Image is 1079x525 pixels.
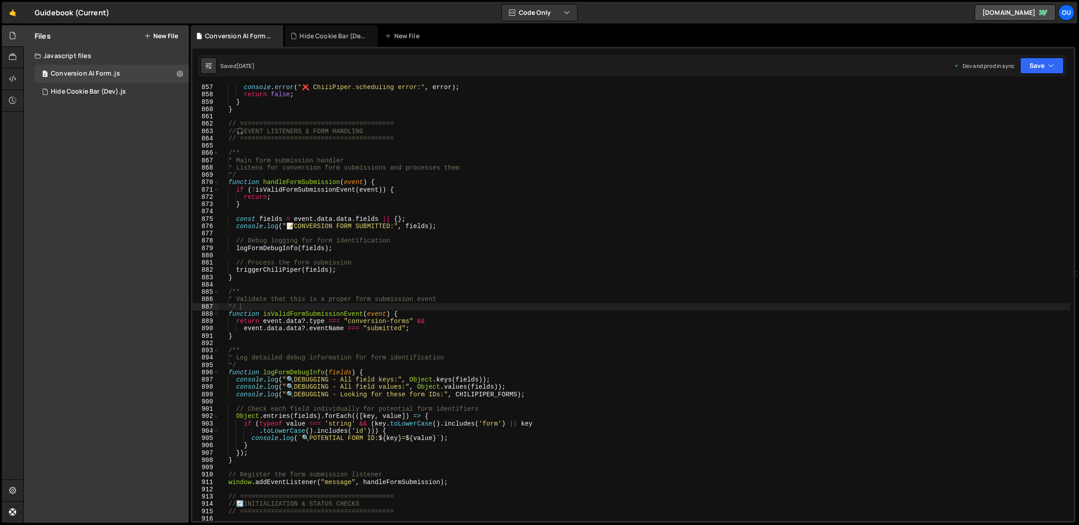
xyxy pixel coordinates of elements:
[192,398,219,405] div: 900
[192,128,219,135] div: 863
[192,223,219,230] div: 876
[192,332,219,340] div: 891
[299,31,367,40] div: Hide Cookie Bar (Dev).js
[236,62,254,70] div: [DATE]
[42,71,48,78] span: 2
[192,420,219,427] div: 903
[35,31,51,41] h2: Files
[192,303,219,310] div: 887
[192,215,219,223] div: 875
[192,413,219,420] div: 902
[192,230,219,237] div: 877
[192,288,219,296] div: 885
[192,442,219,449] div: 906
[1020,58,1064,74] button: Save
[192,493,219,500] div: 913
[192,84,219,91] div: 857
[192,427,219,435] div: 904
[192,464,219,471] div: 909
[192,362,219,369] div: 895
[35,65,189,83] div: Conversion AI Form .js
[192,201,219,208] div: 873
[192,186,219,193] div: 871
[192,164,219,171] div: 868
[192,237,219,244] div: 878
[192,120,219,127] div: 862
[192,149,219,157] div: 866
[192,252,219,259] div: 880
[144,32,178,40] button: New File
[192,457,219,464] div: 908
[220,62,254,70] div: Saved
[192,106,219,113] div: 860
[192,91,219,98] div: 858
[192,369,219,376] div: 896
[192,435,219,442] div: 905
[192,310,219,318] div: 888
[192,179,219,186] div: 870
[192,281,219,288] div: 884
[51,70,120,78] div: Conversion AI Form .js
[192,259,219,266] div: 881
[192,479,219,486] div: 911
[192,383,219,390] div: 898
[205,31,272,40] div: Conversion AI Form .js
[192,171,219,179] div: 869
[192,245,219,252] div: 879
[502,4,577,21] button: Code Only
[192,405,219,413] div: 901
[192,142,219,149] div: 865
[192,325,219,332] div: 890
[192,391,219,398] div: 899
[192,135,219,142] div: 864
[192,193,219,201] div: 872
[192,266,219,274] div: 882
[192,113,219,120] div: 861
[1058,4,1075,21] a: Gu
[192,376,219,383] div: 897
[192,340,219,347] div: 892
[192,99,219,106] div: 859
[192,296,219,303] div: 886
[954,62,1015,70] div: Dev and prod in sync
[192,508,219,515] div: 915
[192,157,219,164] div: 867
[24,47,189,65] div: Javascript files
[192,354,219,361] div: 894
[192,274,219,281] div: 883
[192,471,219,478] div: 910
[51,88,126,96] div: Hide Cookie Bar (Dev).js
[192,486,219,493] div: 912
[385,31,423,40] div: New File
[192,449,219,457] div: 907
[975,4,1056,21] a: [DOMAIN_NAME]
[192,318,219,325] div: 889
[192,347,219,354] div: 893
[2,2,24,23] a: 🤙
[35,7,109,18] div: Guidebook (Current)
[192,500,219,507] div: 914
[192,515,219,522] div: 916
[192,208,219,215] div: 874
[35,83,189,101] div: 16498/45674.js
